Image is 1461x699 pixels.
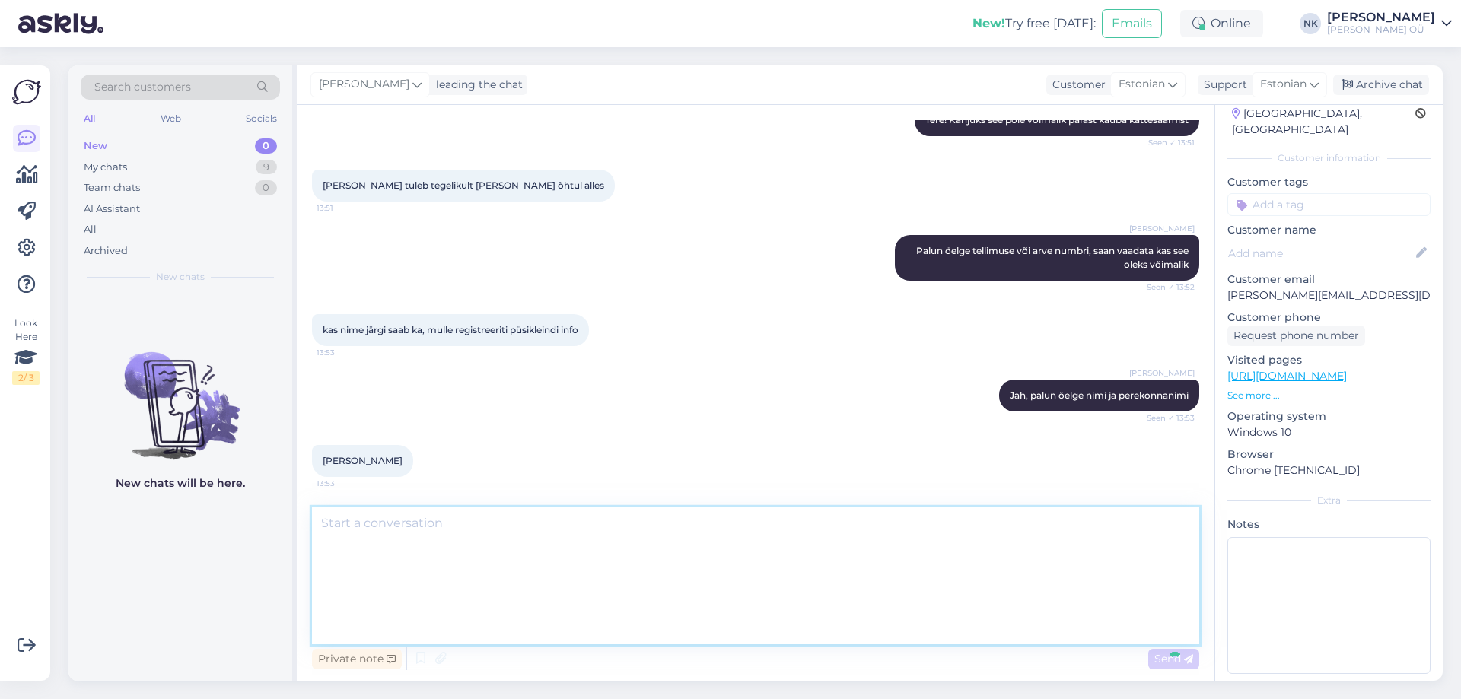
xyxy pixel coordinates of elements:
[317,202,374,214] span: 13:51
[84,160,127,175] div: My chats
[84,243,128,259] div: Archived
[94,79,191,95] span: Search customers
[1138,412,1195,424] span: Seen ✓ 13:53
[84,180,140,195] div: Team chats
[1300,13,1321,34] div: NK
[925,114,1189,126] span: Tere! Kahjuks see pole võimalik pärast kauba kättesaamist
[1228,245,1413,262] input: Add name
[158,109,184,129] div: Web
[1227,462,1431,478] p: Chrome [TECHNICAL_ID]
[1327,11,1452,36] a: [PERSON_NAME][PERSON_NAME] OÜ
[1327,11,1435,24] div: [PERSON_NAME]
[12,316,40,385] div: Look Here
[972,16,1005,30] b: New!
[1327,24,1435,36] div: [PERSON_NAME] OÜ
[12,78,41,106] img: Askly Logo
[256,160,277,175] div: 9
[1180,10,1263,37] div: Online
[1227,369,1347,383] a: [URL][DOMAIN_NAME]
[1010,389,1189,401] span: Jah, palun öelge nimi ja perekonnanimi
[1046,77,1106,93] div: Customer
[972,14,1096,33] div: Try free [DATE]:
[1227,272,1431,288] p: Customer email
[1227,222,1431,238] p: Customer name
[1260,76,1307,93] span: Estonian
[1227,151,1431,165] div: Customer information
[116,475,245,491] p: New chats will be here.
[84,202,140,217] div: AI Assistant
[916,245,1191,270] span: Palun öelge tellimuse või arve numbri, saan vaadata kas see oleks võimalik
[1102,9,1162,38] button: Emails
[84,222,97,237] div: All
[1129,223,1195,234] span: [PERSON_NAME]
[1227,516,1431,532] p: Notes
[1138,137,1195,148] span: Seen ✓ 13:51
[1227,288,1431,303] p: [PERSON_NAME][EMAIL_ADDRESS][DOMAIN_NAME]
[1227,352,1431,368] p: Visited pages
[1227,389,1431,402] p: See more ...
[323,455,403,466] span: [PERSON_NAME]
[81,109,98,129] div: All
[1119,76,1165,93] span: Estonian
[255,138,277,154] div: 0
[1232,106,1415,138] div: [GEOGRAPHIC_DATA], [GEOGRAPHIC_DATA]
[319,76,409,93] span: [PERSON_NAME]
[1227,446,1431,462] p: Browser
[1333,75,1429,95] div: Archive chat
[1227,424,1431,440] p: Windows 10
[68,325,292,462] img: No chats
[255,180,277,195] div: 0
[1138,281,1195,293] span: Seen ✓ 13:52
[1227,408,1431,424] p: Operating system
[1227,494,1431,507] div: Extra
[1227,193,1431,216] input: Add a tag
[323,324,578,335] span: kas nime järgi saab ka, mulle registreeriti püsikleindi info
[317,478,374,489] span: 13:53
[1227,326,1365,346] div: Request phone number
[1198,77,1247,93] div: Support
[84,138,107,154] div: New
[1129,367,1195,379] span: [PERSON_NAME]
[317,347,374,358] span: 13:53
[12,371,40,385] div: 2 / 3
[1227,174,1431,190] p: Customer tags
[323,180,604,191] span: [PERSON_NAME] tuleb tegelikult [PERSON_NAME] õhtul alles
[243,109,280,129] div: Socials
[1227,310,1431,326] p: Customer phone
[430,77,523,93] div: leading the chat
[156,270,205,284] span: New chats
